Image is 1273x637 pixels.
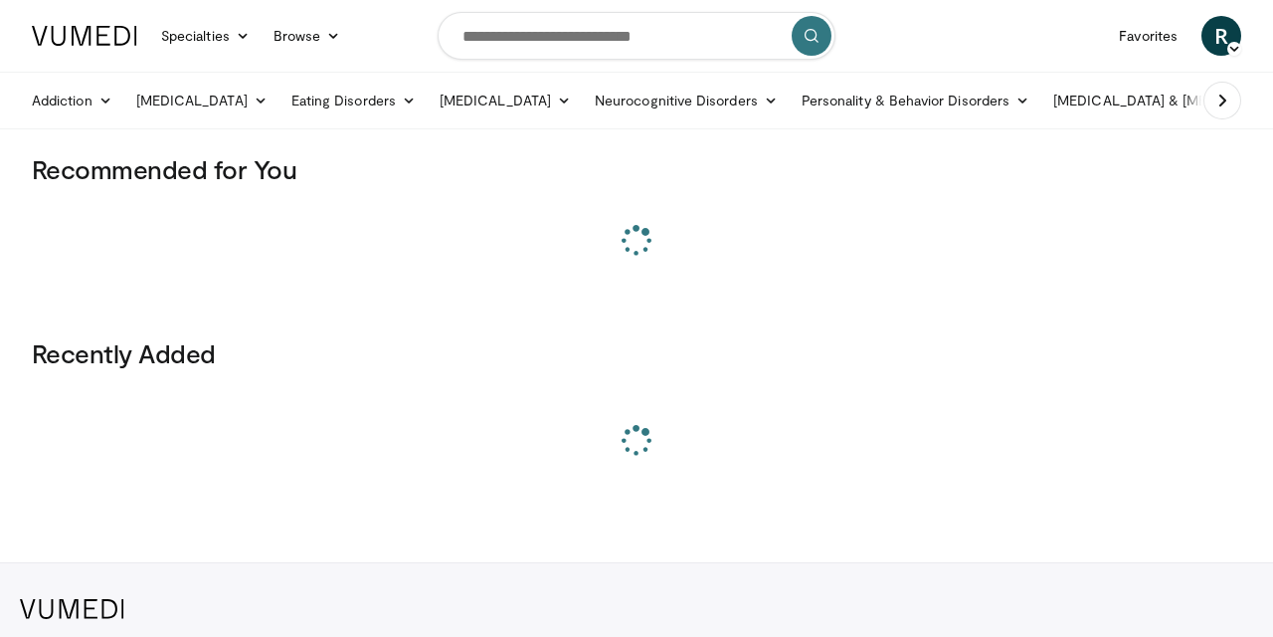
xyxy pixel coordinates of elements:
[262,16,353,56] a: Browse
[583,81,790,120] a: Neurocognitive Disorders
[438,12,835,60] input: Search topics, interventions
[790,81,1041,120] a: Personality & Behavior Disorders
[32,337,1241,369] h3: Recently Added
[279,81,428,120] a: Eating Disorders
[32,153,1241,185] h3: Recommended for You
[428,81,583,120] a: [MEDICAL_DATA]
[20,81,124,120] a: Addiction
[20,599,124,619] img: VuMedi Logo
[1201,16,1241,56] a: R
[124,81,279,120] a: [MEDICAL_DATA]
[1107,16,1189,56] a: Favorites
[149,16,262,56] a: Specialties
[32,26,137,46] img: VuMedi Logo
